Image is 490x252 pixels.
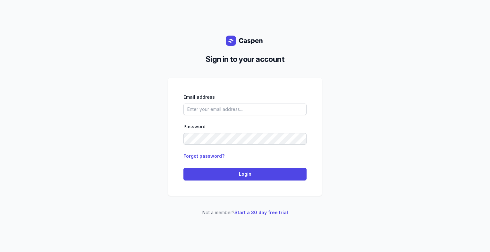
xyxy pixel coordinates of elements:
[183,93,307,101] div: Email address
[187,170,303,178] span: Login
[183,153,224,159] a: Forgot password?
[234,210,288,215] a: Start a 30 day free trial
[168,209,322,216] p: Not a member?
[173,54,317,65] h2: Sign in to your account
[183,104,307,115] input: Enter your email address...
[183,123,307,130] div: Password
[183,168,307,181] button: Login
